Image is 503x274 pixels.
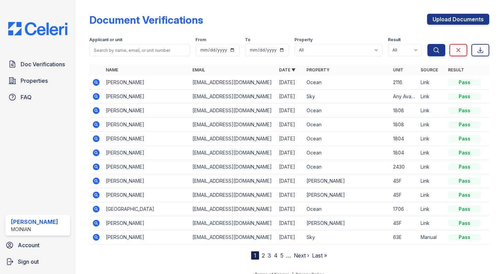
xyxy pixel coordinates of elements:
a: Last » [312,252,327,259]
td: [EMAIL_ADDRESS][DOMAIN_NAME] [190,216,276,230]
td: Link [418,146,445,160]
td: [PERSON_NAME] [103,174,190,188]
label: Applicant or unit [89,37,122,43]
a: Unit [393,67,403,72]
label: From [195,37,206,43]
span: Doc Verifications [21,60,65,68]
td: [DATE] [276,202,304,216]
td: [PERSON_NAME] [103,118,190,132]
a: Next › [294,252,309,259]
div: Document Verifications [89,14,203,26]
td: [DATE] [276,118,304,132]
td: Link [418,90,445,104]
td: [PERSON_NAME] [103,188,190,202]
td: 1804 [390,132,418,146]
td: [DATE] [276,76,304,90]
a: Date ▼ [279,67,295,72]
td: [PERSON_NAME] [304,174,390,188]
td: Link [418,188,445,202]
td: [EMAIL_ADDRESS][DOMAIN_NAME] [190,118,276,132]
td: Ocean [304,104,390,118]
td: Link [418,132,445,146]
a: Property [306,67,329,72]
div: Pass [448,121,481,128]
td: Sky [304,230,390,244]
td: Link [418,104,445,118]
input: Search by name, email, or unit number [89,44,190,56]
td: [PERSON_NAME] [304,188,390,202]
a: Upload Documents [427,14,489,25]
div: [PERSON_NAME] [11,218,58,226]
span: Account [18,241,40,249]
td: 45F [390,216,418,230]
a: Account [3,238,73,252]
td: Link [418,174,445,188]
a: FAQ [5,90,70,104]
span: … [286,251,291,260]
div: Pass [448,93,481,100]
td: [EMAIL_ADDRESS][DOMAIN_NAME] [190,202,276,216]
td: [EMAIL_ADDRESS][DOMAIN_NAME] [190,90,276,104]
td: [PERSON_NAME] [103,104,190,118]
td: [PERSON_NAME] [103,160,190,174]
td: 2116 [390,76,418,90]
td: [EMAIL_ADDRESS][DOMAIN_NAME] [190,104,276,118]
td: [PERSON_NAME] [304,216,390,230]
td: 1804 [390,146,418,160]
td: 1706 [390,202,418,216]
td: [PERSON_NAME] [103,216,190,230]
td: [GEOGRAPHIC_DATA] [103,202,190,216]
div: Pass [448,135,481,142]
td: 45F [390,188,418,202]
div: Pass [448,220,481,227]
td: Any Available [390,90,418,104]
td: 1808 [390,118,418,132]
div: Pass [448,107,481,114]
td: [PERSON_NAME] [103,90,190,104]
a: 4 [274,252,278,259]
td: [EMAIL_ADDRESS][DOMAIN_NAME] [190,132,276,146]
td: [DATE] [276,90,304,104]
label: To [245,37,250,43]
a: 2 [262,252,265,259]
div: Pass [448,206,481,213]
div: Pass [448,149,481,156]
div: Pass [448,163,481,170]
td: Manual [418,230,445,244]
td: [PERSON_NAME] [103,146,190,160]
a: 3 [268,252,271,259]
td: Ocean [304,118,390,132]
td: Link [418,160,445,174]
td: [DATE] [276,104,304,118]
td: 45F [390,174,418,188]
div: Pass [448,234,481,241]
span: Properties [21,77,48,85]
div: 1 [251,251,259,260]
td: [EMAIL_ADDRESS][DOMAIN_NAME] [190,188,276,202]
td: Ocean [304,132,390,146]
a: Doc Verifications [5,57,70,71]
a: 5 [280,252,283,259]
td: Link [418,216,445,230]
td: [DATE] [276,230,304,244]
div: Pass [448,192,481,198]
img: CE_Logo_Blue-a8612792a0a2168367f1c8372b55b34899dd931a85d93a1a3d3e32e68fde9ad4.png [3,22,73,35]
td: Ocean [304,160,390,174]
td: Link [418,118,445,132]
td: Link [418,202,445,216]
td: [DATE] [276,132,304,146]
td: [EMAIL_ADDRESS][DOMAIN_NAME] [190,160,276,174]
div: Pass [448,79,481,86]
td: Sky [304,90,390,104]
td: [EMAIL_ADDRESS][DOMAIN_NAME] [190,174,276,188]
label: Result [388,37,401,43]
a: Result [448,67,464,72]
a: Properties [5,74,70,88]
td: Ocean [304,76,390,90]
td: [EMAIL_ADDRESS][DOMAIN_NAME] [190,76,276,90]
td: [EMAIL_ADDRESS][DOMAIN_NAME] [190,146,276,160]
td: [DATE] [276,174,304,188]
td: 1808 [390,104,418,118]
td: [DATE] [276,146,304,160]
td: [PERSON_NAME] [103,132,190,146]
